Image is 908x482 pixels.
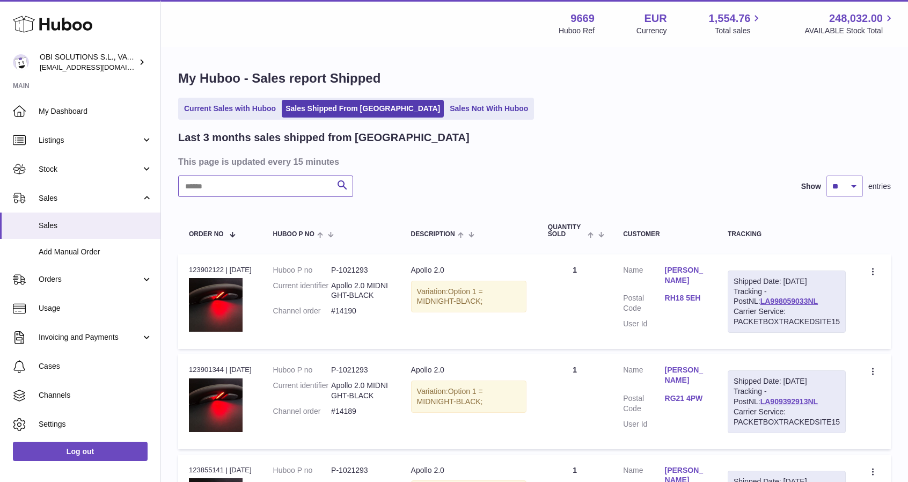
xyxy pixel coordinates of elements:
dt: Huboo P no [273,365,332,375]
div: Customer [623,231,706,238]
span: Total sales [715,26,763,36]
div: Tracking - PostNL: [728,271,846,333]
dt: Huboo P no [273,265,332,275]
a: Sales Shipped From [GEOGRAPHIC_DATA] [282,100,444,118]
img: 96691737388559.jpg [189,278,243,332]
img: hello@myobistore.com [13,54,29,70]
a: RG21 4PW [665,393,706,404]
dd: P-1021293 [331,365,390,375]
span: Option 1 = MIDNIGHT-BLACK; [417,287,483,306]
dt: Postal Code [623,293,664,313]
span: Huboo P no [273,231,314,238]
dt: Huboo P no [273,465,332,476]
span: 1,554.76 [709,11,751,26]
div: 123855141 | [DATE] [189,465,252,475]
a: Sales Not With Huboo [446,100,532,118]
dd: Apollo 2.0 MIDNIGHT-BLACK [331,281,390,301]
a: RH18 5EH [665,293,706,303]
dt: Channel order [273,406,332,417]
span: Stock [39,164,141,174]
span: Usage [39,303,152,313]
dt: Channel order [273,306,332,316]
div: Carrier Service: PACKETBOXTRACKEDSITE15 [734,306,840,327]
dd: #14190 [331,306,390,316]
div: Apollo 2.0 [411,365,526,375]
dt: Name [623,365,664,388]
strong: EUR [644,11,667,26]
a: Log out [13,442,148,461]
dd: Apollo 2.0 MIDNIGHT-BLACK [331,381,390,401]
a: LA909392913NL [760,397,818,406]
span: Sales [39,221,152,231]
dt: User Id [623,419,664,429]
span: My Dashboard [39,106,152,116]
span: entries [868,181,891,192]
div: OBI SOLUTIONS S.L., VAT: B70911078 [40,52,136,72]
h3: This page is updated every 15 minutes [178,156,888,167]
span: Sales [39,193,141,203]
span: AVAILABLE Stock Total [804,26,895,36]
dd: P-1021293 [331,465,390,476]
div: Variation: [411,381,526,413]
h2: Last 3 months sales shipped from [GEOGRAPHIC_DATA] [178,130,470,145]
span: Description [411,231,455,238]
td: 1 [537,254,612,349]
div: Tracking - PostNL: [728,370,846,433]
a: [PERSON_NAME] [665,365,706,385]
dt: User Id [623,319,664,329]
span: Listings [39,135,141,145]
dt: Name [623,265,664,288]
a: 248,032.00 AVAILABLE Stock Total [804,11,895,36]
span: Settings [39,419,152,429]
a: Current Sales with Huboo [180,100,280,118]
div: Shipped Date: [DATE] [734,376,840,386]
dd: #14189 [331,406,390,417]
div: Currency [636,26,667,36]
dt: Postal Code [623,393,664,414]
div: Shipped Date: [DATE] [734,276,840,287]
a: 1,554.76 Total sales [709,11,763,36]
span: Cases [39,361,152,371]
span: [EMAIL_ADDRESS][DOMAIN_NAME] [40,63,158,71]
a: LA998059033NL [760,297,818,305]
div: 123902122 | [DATE] [189,265,252,275]
span: Invoicing and Payments [39,332,141,342]
dt: Current identifier [273,281,332,301]
div: 123901344 | [DATE] [189,365,252,375]
td: 1 [537,354,612,449]
dd: P-1021293 [331,265,390,275]
h1: My Huboo - Sales report Shipped [178,70,891,87]
div: Variation: [411,281,526,313]
dt: Current identifier [273,381,332,401]
div: Tracking [728,231,846,238]
span: Option 1 = MIDNIGHT-BLACK; [417,387,483,406]
span: Add Manual Order [39,247,152,257]
img: 96691737388559.jpg [189,378,243,432]
div: Huboo Ref [559,26,595,36]
label: Show [801,181,821,192]
div: Apollo 2.0 [411,265,526,275]
strong: 9669 [570,11,595,26]
a: [PERSON_NAME] [665,265,706,286]
span: Quantity Sold [548,224,585,238]
div: Carrier Service: PACKETBOXTRACKEDSITE15 [734,407,840,427]
span: Orders [39,274,141,284]
span: 248,032.00 [829,11,883,26]
div: Apollo 2.0 [411,465,526,476]
span: Channels [39,390,152,400]
span: Order No [189,231,224,238]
